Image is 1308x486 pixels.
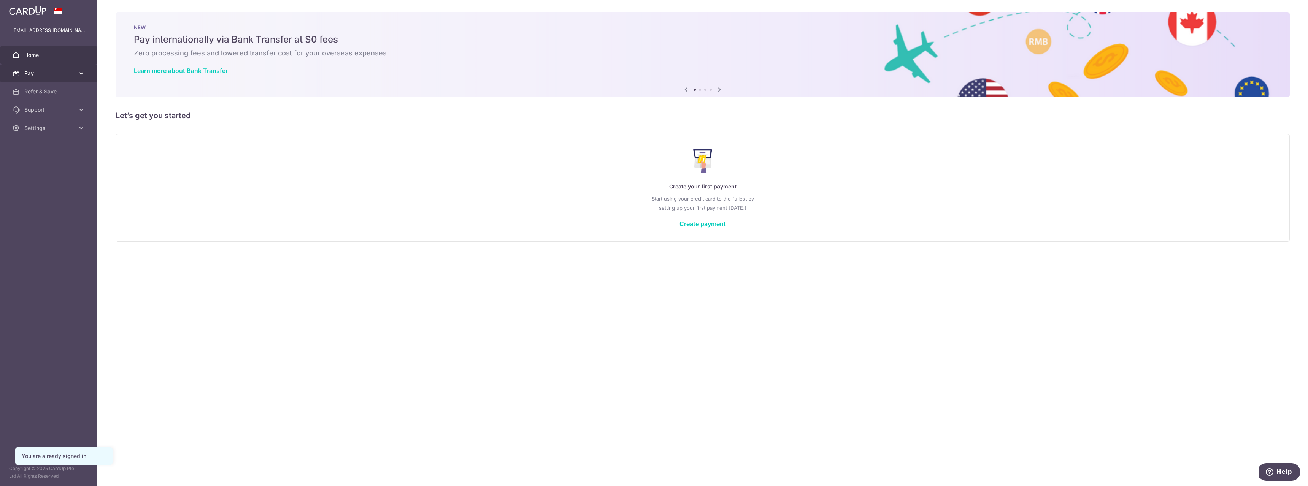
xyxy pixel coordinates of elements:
[134,49,1271,58] h6: Zero processing fees and lowered transfer cost for your overseas expenses
[1259,463,1300,482] iframe: Opens a widget where you can find more information
[131,182,1274,191] p: Create your first payment
[134,33,1271,46] h5: Pay internationally via Bank Transfer at $0 fees
[24,88,75,95] span: Refer & Save
[24,70,75,77] span: Pay
[116,109,1290,122] h5: Let’s get you started
[131,194,1274,212] p: Start using your credit card to the fullest by setting up your first payment [DATE]!
[12,27,85,34] p: [EMAIL_ADDRESS][DOMAIN_NAME]
[9,6,46,15] img: CardUp
[24,51,75,59] span: Home
[693,149,713,173] img: Make Payment
[679,220,726,228] a: Create payment
[24,106,75,114] span: Support
[134,24,1271,30] p: NEW
[24,124,75,132] span: Settings
[116,12,1290,97] img: Bank transfer banner
[134,67,228,74] a: Learn more about Bank Transfer
[22,452,106,460] div: You are already signed in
